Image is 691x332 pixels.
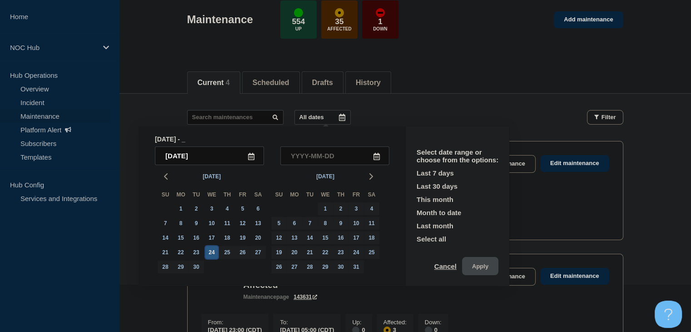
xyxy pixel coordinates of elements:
[288,261,301,273] div: Monday, Oct 27, 2025
[417,209,461,216] button: Month to date
[294,8,303,17] div: up
[319,231,332,244] div: Wednesday, Oct 15, 2025
[383,319,407,326] p: Affected :
[417,235,446,243] button: Select all
[425,319,442,326] p: Down :
[273,261,285,273] div: Sunday, Oct 26, 2025
[173,190,189,201] div: Mo
[271,190,287,201] div: Su
[294,110,351,125] button: All dates
[417,148,498,164] p: Select date range or choose from the options:
[365,202,378,215] div: Saturday, Oct 4, 2025
[203,170,221,183] span: [DATE]
[334,217,347,230] div: Thursday, Oct 9, 2025
[587,110,623,125] button: Filter
[462,257,498,275] button: Apply
[187,13,253,26] h1: Maintenance
[159,217,172,230] div: Sunday, Sep 7, 2025
[327,26,351,31] p: Affected
[302,190,318,201] div: Tu
[174,246,187,259] div: Monday, Sep 22, 2025
[190,202,203,215] div: Tuesday, Sep 2, 2025
[243,294,276,300] span: maintenance
[319,202,332,215] div: Wednesday, Oct 1, 2025
[434,257,457,275] button: Cancel
[364,190,379,201] div: Sa
[303,231,316,244] div: Tuesday, Oct 14, 2025
[204,190,219,201] div: We
[252,217,264,230] div: Saturday, Sep 13, 2025
[155,136,389,143] p: [DATE] - _
[417,169,454,177] button: Last 7 days
[312,79,333,87] button: Drafts
[417,222,453,230] button: Last month
[190,217,203,230] div: Tuesday, Sep 9, 2025
[287,190,302,201] div: Mo
[348,190,364,201] div: Fr
[373,26,388,31] p: Down
[378,17,382,26] p: 1
[250,190,266,201] div: Sa
[350,202,363,215] div: Friday, Oct 3, 2025
[417,196,453,203] button: This month
[235,190,250,201] div: Fr
[417,182,457,190] button: Last 30 days
[198,79,230,87] button: Current 4
[655,301,682,328] iframe: Help Scout Beacon - Open
[236,202,249,215] div: Friday, Sep 5, 2025
[365,246,378,259] div: Saturday, Oct 25, 2025
[273,246,285,259] div: Sunday, Oct 19, 2025
[288,217,301,230] div: Monday, Oct 6, 2025
[602,114,616,121] span: Filter
[350,261,363,273] div: Friday, Oct 31, 2025
[292,17,305,26] p: 554
[334,261,347,273] div: Thursday, Oct 30, 2025
[335,8,344,17] div: affected
[319,261,332,273] div: Wednesday, Oct 29, 2025
[10,44,97,51] p: NOC Hub
[334,246,347,259] div: Thursday, Oct 23, 2025
[205,217,218,230] div: Wednesday, Sep 10, 2025
[333,190,348,201] div: Th
[187,110,283,125] input: Search maintenances
[540,155,609,172] a: Edit maintenance
[159,261,172,273] div: Sunday, Sep 28, 2025
[376,8,385,17] div: down
[190,246,203,259] div: Tuesday, Sep 23, 2025
[334,202,347,215] div: Thursday, Oct 2, 2025
[243,294,289,300] p: page
[335,17,343,26] p: 35
[159,231,172,244] div: Sunday, Sep 14, 2025
[221,202,234,215] div: Thursday, Sep 4, 2025
[303,217,316,230] div: Tuesday, Oct 7, 2025
[190,231,203,244] div: Tuesday, Sep 16, 2025
[219,190,235,201] div: Th
[319,246,332,259] div: Wednesday, Oct 22, 2025
[334,231,347,244] div: Thursday, Oct 16, 2025
[158,190,173,201] div: Su
[303,261,316,273] div: Tuesday, Oct 28, 2025
[313,170,338,183] button: [DATE]
[221,246,234,259] div: Thursday, Sep 25, 2025
[293,294,317,300] a: 143631
[350,246,363,259] div: Friday, Oct 24, 2025
[540,268,609,285] a: Edit maintenance
[190,261,203,273] div: Tuesday, Sep 30, 2025
[174,231,187,244] div: Monday, Sep 15, 2025
[295,26,302,31] p: Up
[236,217,249,230] div: Friday, Sep 12, 2025
[288,231,301,244] div: Monday, Oct 13, 2025
[159,246,172,259] div: Sunday, Sep 21, 2025
[208,319,262,326] p: From :
[221,217,234,230] div: Thursday, Sep 11, 2025
[252,246,264,259] div: Saturday, Sep 27, 2025
[303,246,316,259] div: Tuesday, Oct 21, 2025
[253,79,289,87] button: Scheduled
[356,79,381,87] button: History
[174,202,187,215] div: Monday, Sep 1, 2025
[252,231,264,244] div: Saturday, Sep 20, 2025
[280,146,389,165] input: YYYY-MM-DD
[252,202,264,215] div: Saturday, Sep 6, 2025
[554,11,623,28] a: Add maintenance
[350,231,363,244] div: Friday, Oct 17, 2025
